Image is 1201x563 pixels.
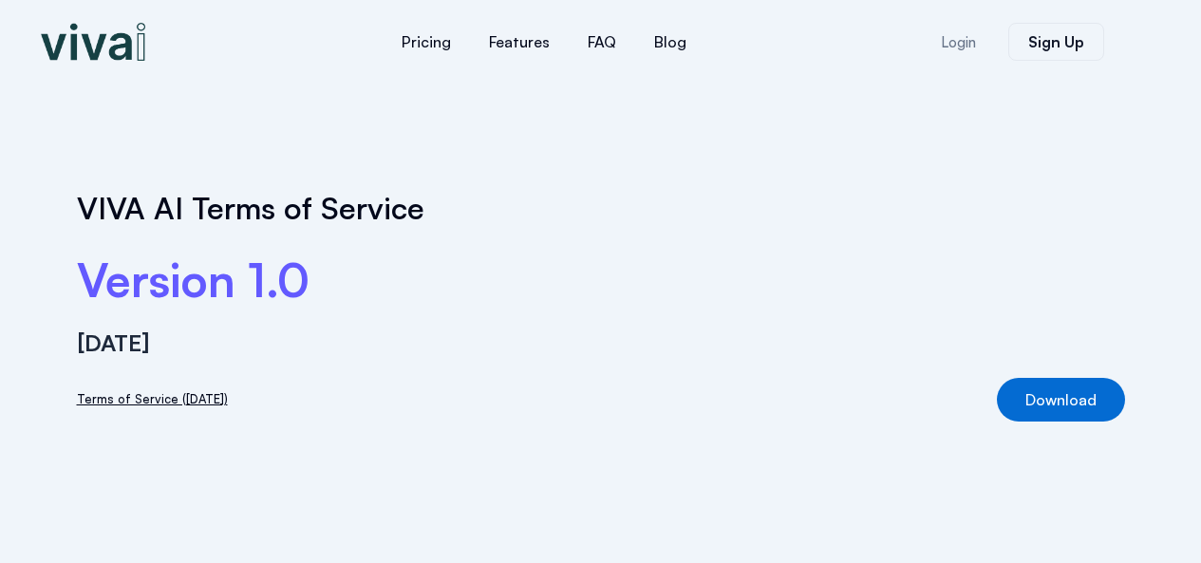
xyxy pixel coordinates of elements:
[997,378,1125,422] a: Download
[77,251,1125,310] h2: Version 1.0
[1008,23,1104,61] a: Sign Up
[635,19,705,65] a: Blog
[941,35,976,49] span: Login
[77,190,1125,226] h1: VIVA AI Terms of Service
[77,389,228,409] a: Terms of Service ([DATE])
[77,328,150,357] strong: [DATE]
[569,19,635,65] a: FAQ
[269,19,819,65] nav: Menu
[470,19,569,65] a: Features
[1028,34,1084,49] span: Sign Up
[918,24,999,61] a: Login
[383,19,470,65] a: Pricing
